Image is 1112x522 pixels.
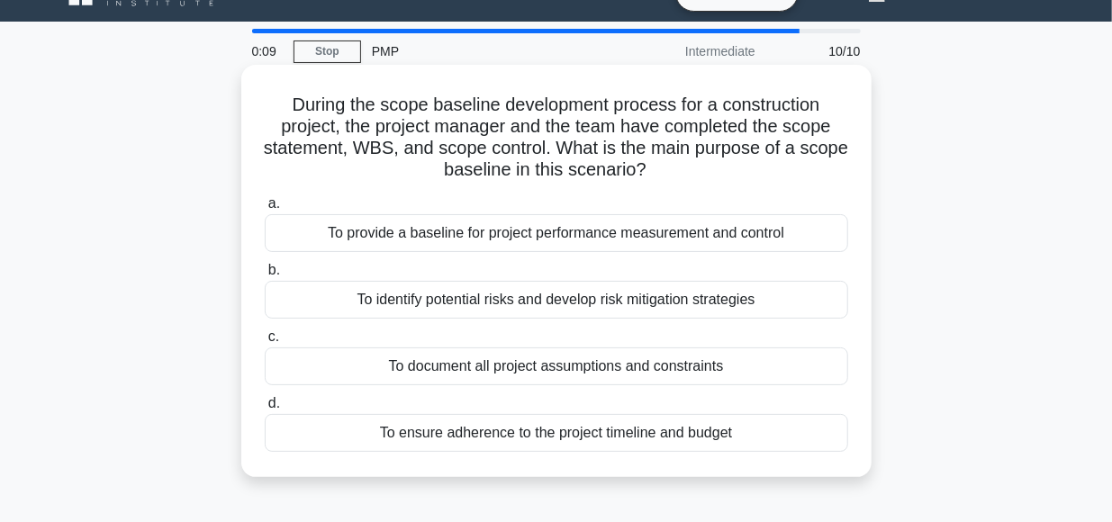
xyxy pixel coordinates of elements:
span: b. [268,262,280,277]
div: To ensure adherence to the project timeline and budget [265,414,848,452]
a: Stop [294,40,361,63]
span: a. [268,195,280,211]
div: 0:09 [241,33,294,69]
span: c. [268,328,279,344]
div: Intermediate [609,33,766,69]
h5: During the scope baseline development process for a construction project, the project manager and... [263,94,850,182]
div: To provide a baseline for project performance measurement and control [265,214,848,252]
div: To document all project assumptions and constraints [265,347,848,385]
div: 10/10 [766,33,872,69]
div: PMP [361,33,609,69]
div: To identify potential risks and develop risk mitigation strategies [265,281,848,319]
span: d. [268,395,280,410]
